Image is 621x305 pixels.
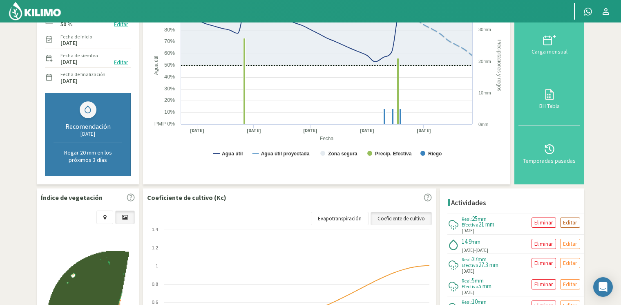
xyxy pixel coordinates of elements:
span: Real: [462,278,472,284]
p: Eliminar [534,280,553,289]
label: Fecha de inicio [60,33,92,40]
span: 25 [472,215,478,222]
button: Editar [112,20,131,29]
span: [DATE] [462,268,474,275]
button: Editar [112,58,131,67]
text: [DATE] [360,128,374,134]
text: 80% [164,27,175,33]
div: [DATE] [54,130,122,137]
span: [DATE] [462,247,474,254]
span: - [474,247,476,253]
p: Editar [563,280,577,289]
span: Real: [462,256,472,262]
button: Carga mensual [518,17,580,71]
img: Kilimo [8,1,62,21]
text: [DATE] [190,128,204,134]
p: Regar 20 mm en los próximos 3 días [54,149,122,164]
button: Temporadas pasadas [518,126,580,180]
text: Agua útil [153,56,159,75]
span: 27.3 mm [478,261,498,269]
text: 1 [156,263,158,268]
button: Editar [560,279,580,289]
span: [DATE] [462,289,474,296]
button: Eliminar [532,239,556,249]
button: Editar [560,239,580,249]
span: 37 [472,255,478,263]
span: 14.9 [462,238,471,245]
label: [DATE] [60,59,78,65]
text: Zona segura [328,151,357,157]
span: 5 mm [478,282,491,290]
text: 0.6 [152,300,158,305]
p: Editar [563,258,577,268]
text: [DATE] [417,128,431,134]
text: 0mm [478,122,488,127]
p: Editar [563,239,577,249]
text: Precipitaciones y riegos [496,40,502,92]
span: mm [471,238,480,245]
text: 1.2 [152,245,158,250]
span: mm [475,277,484,284]
button: Eliminar [532,279,556,289]
text: 1.4 [152,227,158,232]
button: BH Tabla [518,71,580,126]
span: mm [478,215,487,222]
button: Eliminar [532,258,556,268]
button: Editar [560,258,580,268]
label: Fecha de finalización [60,71,105,78]
span: 21 mm [478,220,494,228]
span: mm [478,256,487,263]
text: 30% [164,85,175,92]
text: 0.8 [152,282,158,287]
div: Carga mensual [521,49,578,54]
span: Efectiva [462,283,478,289]
text: 50% [164,62,175,68]
p: Eliminar [534,239,553,249]
div: Open Intercom Messenger [593,277,613,297]
p: Eliminar [534,258,553,268]
div: Recomendación [54,122,122,130]
text: Precip. Efectiva [375,151,412,157]
text: 30mm [478,27,491,32]
a: Coeficiente de cultivo [371,212,432,226]
text: Riego [428,151,442,157]
p: Índice de vegetación [41,193,103,202]
p: Eliminar [534,218,553,227]
div: BH Tabla [521,103,578,109]
label: 50 % [60,22,73,27]
text: 60% [164,50,175,56]
text: 40% [164,74,175,80]
text: Agua útil [222,151,243,157]
span: Efectiva [462,222,478,228]
span: Real: [462,299,472,305]
text: [DATE] [303,128,317,134]
a: Evapotranspiración [311,212,369,226]
text: 20mm [478,59,491,64]
div: Temporadas pasadas [521,158,578,164]
text: 70% [164,38,175,44]
label: [DATE] [60,78,78,84]
text: PMP 0% [154,121,175,127]
span: [DATE] [462,227,474,234]
text: 10% [164,109,175,115]
h4: Actividades [451,199,486,207]
p: Coeficiente de cultivo (Kc) [147,193,226,202]
text: Fecha [320,136,334,142]
text: [DATE] [247,128,261,134]
span: [DATE] [476,247,488,253]
text: 10mm [478,90,491,95]
text: Agua útil proyectada [261,151,310,157]
label: [DATE] [60,40,78,46]
span: 5 [472,276,475,284]
span: Efectiva [462,262,478,268]
p: Editar [563,218,577,227]
button: Eliminar [532,218,556,228]
label: Fecha de siembra [60,52,98,59]
button: Editar [560,218,580,228]
text: 20% [164,97,175,103]
span: Real: [462,216,472,222]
